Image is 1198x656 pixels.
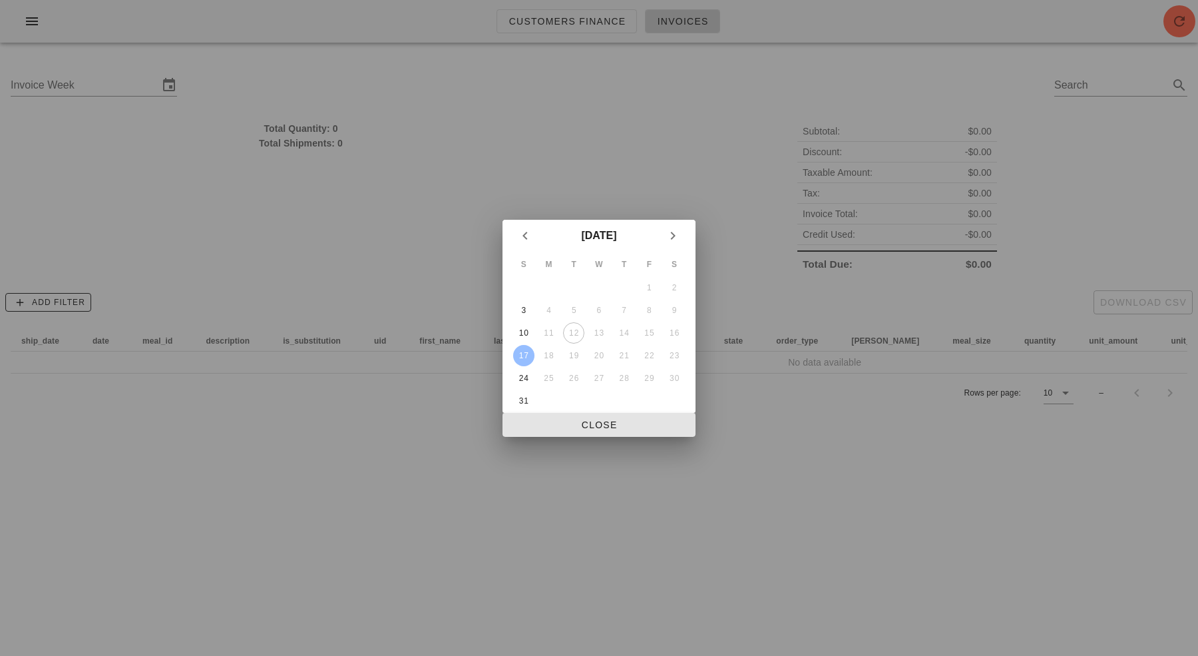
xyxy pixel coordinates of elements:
[513,368,534,389] button: 24
[576,222,622,249] button: [DATE]
[513,374,534,383] div: 24
[562,253,586,276] th: T
[502,413,696,437] button: Close
[513,351,534,360] div: 17
[513,328,534,338] div: 10
[513,224,537,248] button: Previous month
[512,253,536,276] th: S
[537,253,561,276] th: M
[513,322,534,344] button: 10
[513,345,534,366] button: 17
[513,306,534,315] div: 3
[513,396,534,406] div: 31
[612,253,636,276] th: T
[587,253,611,276] th: W
[661,224,685,248] button: Next month
[513,390,534,412] button: 31
[638,253,662,276] th: F
[513,300,534,321] button: 3
[513,420,685,430] span: Close
[662,253,686,276] th: S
